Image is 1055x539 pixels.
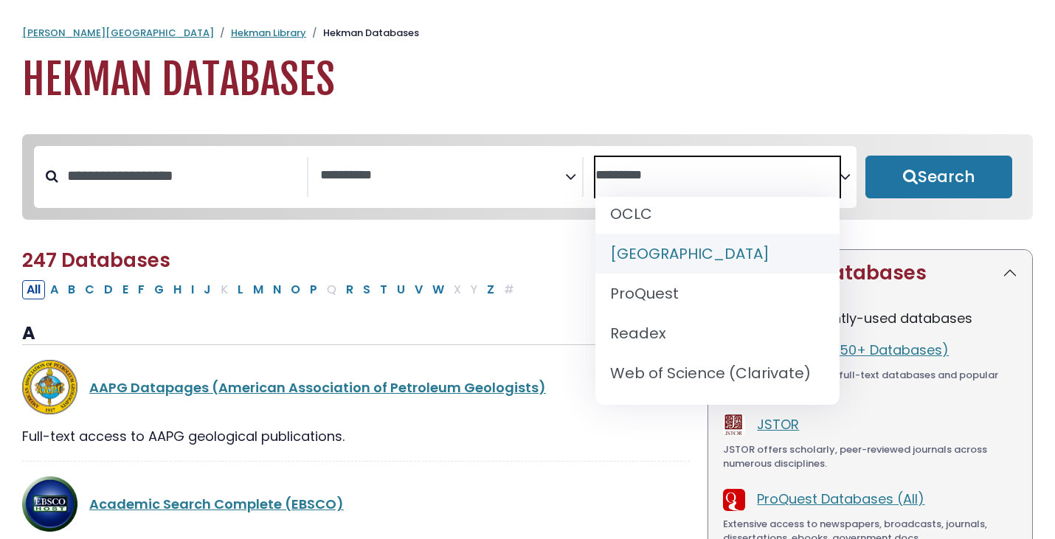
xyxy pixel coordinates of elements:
a: Academic Search Complete (EBSCO) [89,495,344,513]
button: Filter Results B [63,280,80,299]
button: Filter Results W [428,280,449,299]
button: Filter Results N [269,280,286,299]
span: 247 Databases [22,247,170,274]
div: Full-text access to AAPG geological publications. [22,426,690,446]
button: Filter Results P [305,280,322,299]
div: Alpha-list to filter by first letter of database name [22,279,520,298]
li: Web of Science (Clarivate) [595,353,840,393]
textarea: Search [320,168,564,184]
div: Powerful platform with full-text databases and popular information. [723,368,1017,397]
input: Search database by title or keyword [58,164,307,188]
a: Hekman Library [231,26,306,40]
a: AAPG Datapages (American Association of Petroleum Geologists) [89,378,546,397]
li: ProQuest [595,274,840,313]
a: ProQuest Databases (All) [757,490,924,508]
button: Filter Results G [150,280,168,299]
div: JSTOR offers scholarly, peer-reviewed journals across numerous disciplines. [723,442,1017,471]
button: Filter Results V [410,280,427,299]
button: Submit for Search Results [865,156,1012,198]
button: Filter Results L [233,280,248,299]
button: Filter Results O [286,280,305,299]
button: All [22,280,45,299]
button: Featured Databases [708,250,1032,296]
a: EBSCOhost (50+ Databases) [757,341,949,359]
textarea: Search [595,168,840,184]
button: Filter Results T [376,280,392,299]
li: Readex [595,313,840,353]
button: Filter Results H [169,280,186,299]
h3: A [22,323,690,345]
button: Filter Results A [46,280,63,299]
button: Filter Results C [80,280,99,299]
button: Filter Results M [249,280,268,299]
nav: Search filters [22,134,1033,220]
button: Filter Results Z [482,280,499,299]
nav: breadcrumb [22,26,1033,41]
button: Filter Results D [100,280,117,299]
button: Filter Results R [342,280,358,299]
li: Hekman Databases [306,26,419,41]
a: JSTOR [757,415,799,434]
li: OCLC [595,194,840,234]
button: Filter Results S [359,280,375,299]
h1: Hekman Databases [22,55,1033,105]
button: Filter Results U [392,280,409,299]
button: Filter Results I [187,280,198,299]
button: Filter Results E [118,280,133,299]
button: Filter Results F [134,280,149,299]
button: Filter Results J [199,280,215,299]
li: [GEOGRAPHIC_DATA] [595,234,840,274]
p: The most frequently-used databases [723,308,1017,328]
a: [PERSON_NAME][GEOGRAPHIC_DATA] [22,26,214,40]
